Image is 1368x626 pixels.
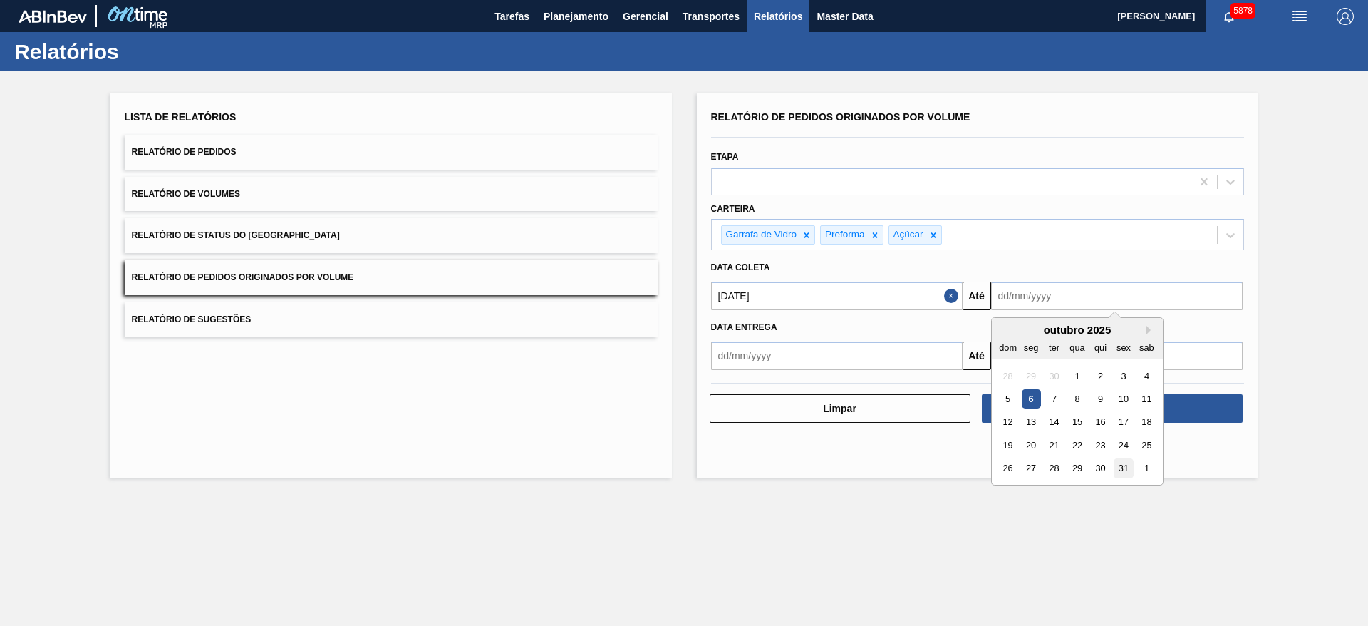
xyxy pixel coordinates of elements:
[132,189,240,199] span: Relatório de Volumes
[754,8,802,25] span: Relatórios
[963,342,991,370] button: Até
[125,111,237,123] span: Lista de Relatórios
[1291,8,1308,25] img: userActions
[14,43,267,60] h1: Relatórios
[1067,366,1087,386] div: Choose quarta-feira, 1 de outubro de 2025
[963,282,991,310] button: Até
[125,302,658,337] button: Relatório de Sugestões
[132,230,340,240] span: Relatório de Status do [GEOGRAPHIC_DATA]
[683,8,740,25] span: Transportes
[132,272,354,282] span: Relatório de Pedidos Originados por Volume
[1136,366,1156,386] div: Choose sábado, 4 de outubro de 2025
[1021,413,1040,432] div: Choose segunda-feira, 13 de outubro de 2025
[711,342,963,370] input: dd/mm/yyyy
[821,226,867,244] div: Preforma
[1021,338,1040,357] div: seg
[982,394,1243,423] button: Download
[998,413,1017,432] div: Choose domingo, 12 de outubro de 2025
[998,389,1017,409] div: Choose domingo, 5 de outubro de 2025
[711,152,739,162] label: Etapa
[494,8,529,25] span: Tarefas
[1136,338,1156,357] div: sab
[998,338,1017,357] div: dom
[1206,6,1252,26] button: Notificações
[1044,413,1063,432] div: Choose terça-feira, 14 de outubro de 2025
[623,8,668,25] span: Gerencial
[1044,366,1063,386] div: Not available terça-feira, 30 de setembro de 2025
[1090,366,1109,386] div: Choose quinta-feira, 2 de outubro de 2025
[1136,459,1156,478] div: Choose sábado, 1 de novembro de 2025
[1090,413,1109,432] div: Choose quinta-feira, 16 de outubro de 2025
[1044,436,1063,455] div: Choose terça-feira, 21 de outubro de 2025
[711,282,963,310] input: dd/mm/yyyy
[1021,366,1040,386] div: Not available segunda-feira, 29 de setembro de 2025
[1067,459,1087,478] div: Choose quarta-feira, 29 de outubro de 2025
[125,135,658,170] button: Relatório de Pedidos
[996,364,1158,480] div: month 2025-10
[1114,413,1133,432] div: Choose sexta-feira, 17 de outubro de 2025
[1146,325,1156,335] button: Next Month
[1067,389,1087,409] div: Choose quarta-feira, 8 de outubro de 2025
[1044,338,1063,357] div: ter
[1090,459,1109,478] div: Choose quinta-feira, 30 de outubro de 2025
[998,436,1017,455] div: Choose domingo, 19 de outubro de 2025
[998,366,1017,386] div: Not available domingo, 28 de setembro de 2025
[1067,338,1087,357] div: qua
[944,282,963,310] button: Close
[710,394,970,423] button: Limpar
[1090,389,1109,409] div: Choose quinta-feira, 9 de outubro de 2025
[722,226,799,244] div: Garrafa de Vidro
[1044,459,1063,478] div: Choose terça-feira, 28 de outubro de 2025
[1337,8,1354,25] img: Logout
[711,111,970,123] span: Relatório de Pedidos Originados por Volume
[991,282,1243,310] input: dd/mm/yyyy
[711,262,770,272] span: Data coleta
[1090,436,1109,455] div: Choose quinta-feira, 23 de outubro de 2025
[1136,413,1156,432] div: Choose sábado, 18 de outubro de 2025
[1230,3,1255,19] span: 5878
[132,314,252,324] span: Relatório de Sugestões
[1021,436,1040,455] div: Choose segunda-feira, 20 de outubro de 2025
[132,147,237,157] span: Relatório de Pedidos
[992,324,1163,336] div: outubro 2025
[1021,459,1040,478] div: Choose segunda-feira, 27 de outubro de 2025
[1114,436,1133,455] div: Choose sexta-feira, 24 de outubro de 2025
[998,459,1017,478] div: Choose domingo, 26 de outubro de 2025
[889,226,926,244] div: Açúcar
[1114,389,1133,409] div: Choose sexta-feira, 10 de outubro de 2025
[1090,338,1109,357] div: qui
[544,8,608,25] span: Planejamento
[1067,413,1087,432] div: Choose quarta-feira, 15 de outubro de 2025
[711,322,777,332] span: Data Entrega
[1044,389,1063,409] div: Choose terça-feira, 7 de outubro de 2025
[19,10,87,23] img: TNhmsLtSVTkK8tSr43FrP2fwEKptu5GPRR3wAAAABJRU5ErkJggg==
[1114,338,1133,357] div: sex
[1136,436,1156,455] div: Choose sábado, 25 de outubro de 2025
[1067,436,1087,455] div: Choose quarta-feira, 22 de outubro de 2025
[817,8,873,25] span: Master Data
[1114,459,1133,478] div: Choose sexta-feira, 31 de outubro de 2025
[125,260,658,295] button: Relatório de Pedidos Originados por Volume
[1114,366,1133,386] div: Choose sexta-feira, 3 de outubro de 2025
[1021,389,1040,409] div: Choose segunda-feira, 6 de outubro de 2025
[125,177,658,212] button: Relatório de Volumes
[1136,389,1156,409] div: Choose sábado, 11 de outubro de 2025
[711,204,755,214] label: Carteira
[125,218,658,253] button: Relatório de Status do [GEOGRAPHIC_DATA]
